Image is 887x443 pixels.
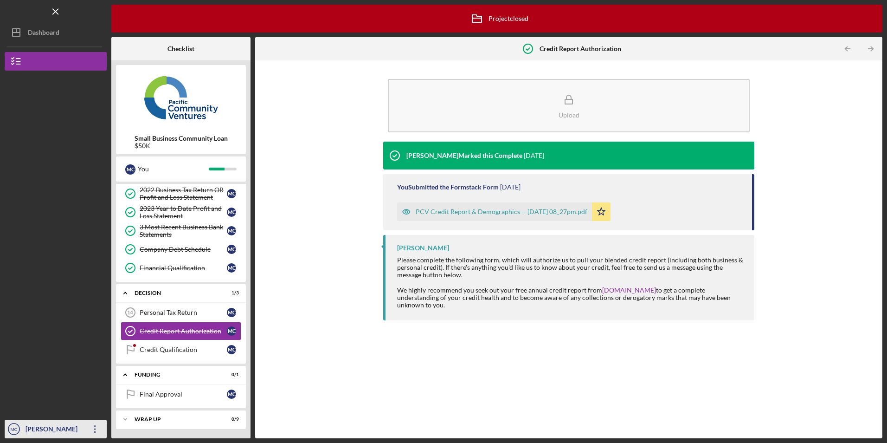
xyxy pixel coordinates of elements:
div: Credit Qualification [140,346,227,353]
a: 3 Most Recent Business Bank StatementsMC [121,221,241,240]
text: MC [11,427,18,432]
div: M C [227,245,236,254]
button: PCV Credit Report & Demographics -- [DATE] 08_27pm.pdf [397,202,611,221]
div: [PERSON_NAME] Marked this Complete [406,152,522,159]
div: 0 / 1 [222,372,239,378]
b: Checklist [167,45,194,52]
div: Decision [135,290,216,296]
div: 2022 Business Tax Return OR Profit and Loss Statement [140,186,227,201]
div: M C [227,208,236,217]
time: 2023-08-31 00:28 [500,183,521,191]
button: Dashboard [5,23,107,42]
div: Financial Qualification [140,264,227,272]
time: 2023-08-31 19:28 [524,152,544,159]
div: M C [227,326,236,336]
div: [PERSON_NAME] [397,244,449,252]
div: You [138,161,209,177]
b: Credit Report Authorization [540,45,621,52]
button: MC[PERSON_NAME] [5,420,107,438]
div: 0 / 9 [222,417,239,422]
div: Upload [559,111,579,118]
div: M C [227,263,236,273]
button: Upload [388,79,749,132]
div: Wrap Up [135,417,216,422]
div: Company Debt Schedule [140,246,227,253]
div: 3 Most Recent Business Bank Statements [140,223,227,238]
div: [PERSON_NAME] [23,420,84,441]
div: M C [227,308,236,317]
div: M C [227,226,236,235]
div: 1 / 3 [222,290,239,296]
div: Please complete the following form, which will authorize us to pull your blended credit report (i... [397,256,745,309]
tspan: 14 [127,310,133,315]
div: You Submitted the Formstack Form [397,183,499,191]
a: Credit QualificationMC [121,340,241,359]
div: Project closed [465,7,528,30]
div: PCV Credit Report & Demographics -- [DATE] 08_27pm.pdf [416,208,587,215]
a: Company Debt ScheduleMC [121,240,241,259]
a: [DOMAIN_NAME] [602,286,656,294]
a: 14Personal Tax ReturnMC [121,303,241,322]
div: M C [227,189,236,198]
a: Final ApprovalMC [121,385,241,404]
div: Dashboard [28,23,59,44]
a: Financial QualificationMC [121,259,241,277]
div: Final Approval [140,391,227,398]
b: Small Business Community Loan [135,135,228,142]
img: Product logo [116,70,246,125]
div: M C [125,164,135,175]
div: 2023 Year to Date Profit and Loss Statement [140,205,227,220]
a: Credit Report AuthorizationMC [121,322,241,340]
div: $50K [135,142,228,150]
div: Credit Report Authorization [140,327,227,335]
div: M C [227,390,236,399]
a: 2023 Year to Date Profit and Loss StatementMC [121,203,241,221]
a: 2022 Business Tax Return OR Profit and Loss StatementMC [121,184,241,203]
div: Funding [135,372,216,378]
div: M C [227,345,236,354]
div: Personal Tax Return [140,309,227,316]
